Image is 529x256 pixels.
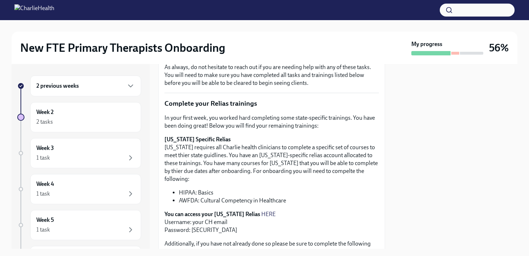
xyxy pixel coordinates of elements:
h6: Week 4 [36,180,54,188]
h2: New FTE Primary Therapists Onboarding [20,41,225,55]
h6: 2 previous weeks [36,82,79,90]
p: In your first week, you worked hard completing some state-specific trainings. You have been doing... [164,114,379,130]
li: AWFDA: Cultural Competency in Healthcare [179,197,379,205]
div: 2 tasks [36,118,53,126]
strong: My progress [411,40,442,48]
p: [US_STATE] requires all Charlie health clinicians to complete a specific set of courses to meet t... [164,136,379,183]
p: Additionally, if you have not already done so please be sure to complete the following courses in... [164,240,379,256]
strong: [US_STATE] Specific Relias [164,136,231,143]
a: Week 22 tasks [17,102,141,132]
li: HIPAA: Basics [179,189,379,197]
a: Week 41 task [17,174,141,204]
div: 1 task [36,190,50,198]
a: Week 31 task [17,138,141,168]
div: 1 task [36,226,50,234]
h6: Week 2 [36,108,54,116]
h6: Week 3 [36,144,54,152]
strong: You can access your [US_STATE] Relias [164,211,260,218]
a: Week 51 task [17,210,141,240]
img: CharlieHealth [14,4,54,16]
p: Username: your CH email Password: [SECURITY_DATA] [164,210,379,234]
div: 2 previous weeks [30,76,141,96]
div: 1 task [36,154,50,162]
a: HERE [261,211,276,218]
p: Complete your Relias trainings [164,99,379,108]
p: As always, do not hesitate to reach out if you are needing help with any of these tasks. You will... [164,63,379,87]
h3: 56% [489,41,509,54]
h6: Week 5 [36,216,54,224]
